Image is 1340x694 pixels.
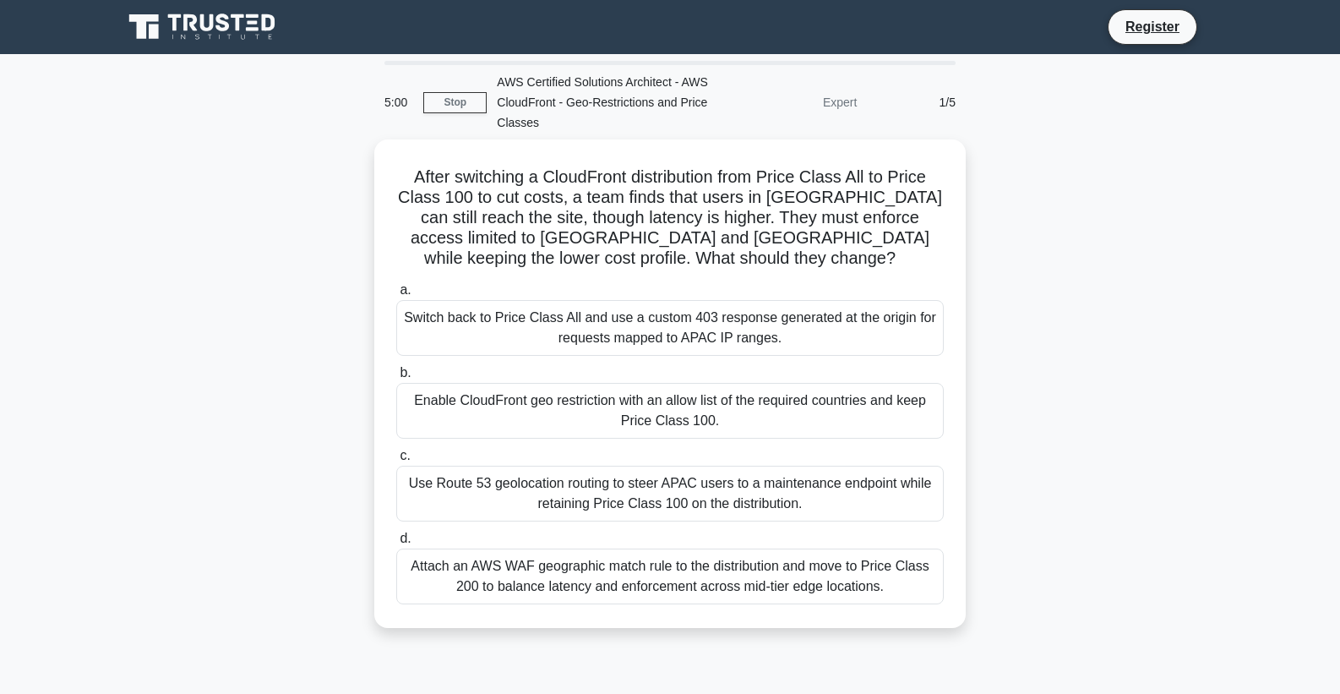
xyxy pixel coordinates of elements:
[400,282,411,297] span: a.
[867,85,966,119] div: 1/5
[374,85,423,119] div: 5:00
[396,383,944,439] div: Enable CloudFront geo restriction with an allow list of the required countries and keep Price Cla...
[400,365,411,380] span: b.
[396,466,944,522] div: Use Route 53 geolocation routing to steer APAC users to a maintenance endpoint while retaining Pr...
[487,65,719,139] div: AWS Certified Solutions Architect - AWS CloudFront - Geo-Restrictions and Price Classes
[400,531,411,545] span: d.
[1115,16,1190,37] a: Register
[396,549,944,604] div: Attach an AWS WAF geographic match rule to the distribution and move to Price Class 200 to balanc...
[400,448,410,462] span: c.
[423,92,487,113] a: Stop
[395,167,945,270] h5: After switching a CloudFront distribution from Price Class All to Price Class 100 to cut costs, a...
[396,300,944,356] div: Switch back to Price Class All and use a custom 403 response generated at the origin for requests...
[719,85,867,119] div: Expert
